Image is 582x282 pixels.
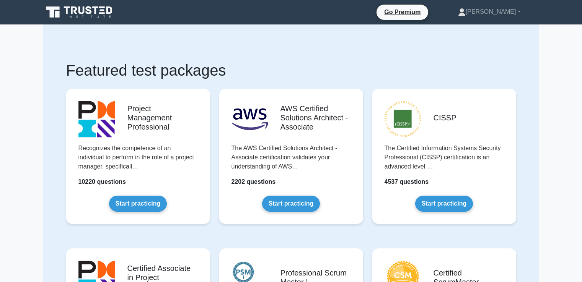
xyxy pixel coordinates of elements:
[415,196,473,212] a: Start practicing
[109,196,167,212] a: Start practicing
[380,7,425,17] a: Go Premium
[66,61,516,79] h1: Featured test packages
[440,4,539,19] a: [PERSON_NAME]
[262,196,320,212] a: Start practicing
